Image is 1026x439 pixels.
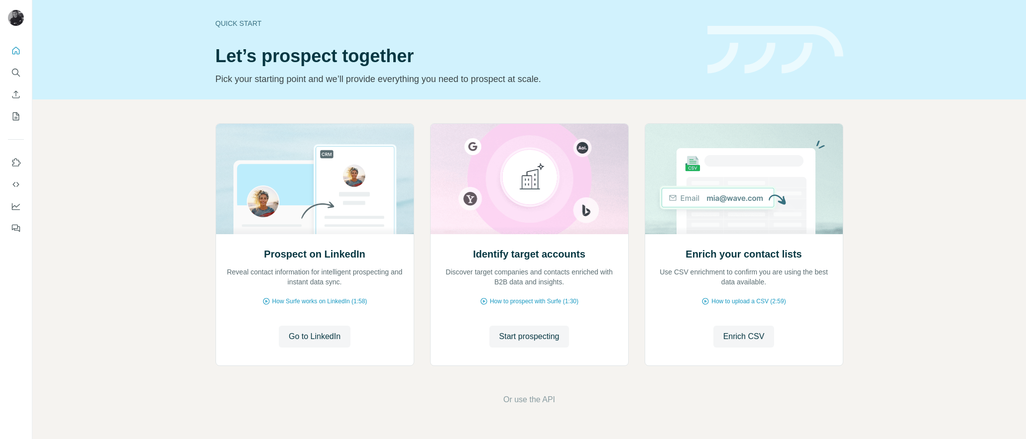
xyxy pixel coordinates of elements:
[8,176,24,193] button: Use Surfe API
[723,331,765,343] span: Enrich CSV
[8,10,24,26] img: Avatar
[264,247,365,261] h2: Prospect on LinkedIn
[655,267,833,287] p: Use CSV enrichment to confirm you are using the best data available.
[685,247,801,261] h2: Enrich your contact lists
[707,26,843,74] img: banner
[645,124,843,234] img: Enrich your contact lists
[216,18,695,28] div: Quick start
[279,326,350,348] button: Go to LinkedIn
[8,42,24,60] button: Quick start
[430,124,629,234] img: Identify target accounts
[8,219,24,237] button: Feedback
[8,197,24,215] button: Dashboard
[8,86,24,103] button: Enrich CSV
[711,297,786,306] span: How to upload a CSV (2:59)
[8,154,24,172] button: Use Surfe on LinkedIn
[489,326,570,348] button: Start prospecting
[490,297,578,306] span: How to prospect with Surfe (1:30)
[216,72,695,86] p: Pick your starting point and we’ll provide everything you need to prospect at scale.
[226,267,404,287] p: Reveal contact information for intelligent prospecting and instant data sync.
[503,394,555,406] button: Or use the API
[473,247,585,261] h2: Identify target accounts
[441,267,618,287] p: Discover target companies and contacts enriched with B2B data and insights.
[8,107,24,125] button: My lists
[8,64,24,82] button: Search
[289,331,341,343] span: Go to LinkedIn
[272,297,367,306] span: How Surfe works on LinkedIn (1:58)
[499,331,560,343] span: Start prospecting
[216,124,414,234] img: Prospect on LinkedIn
[713,326,775,348] button: Enrich CSV
[216,46,695,66] h1: Let’s prospect together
